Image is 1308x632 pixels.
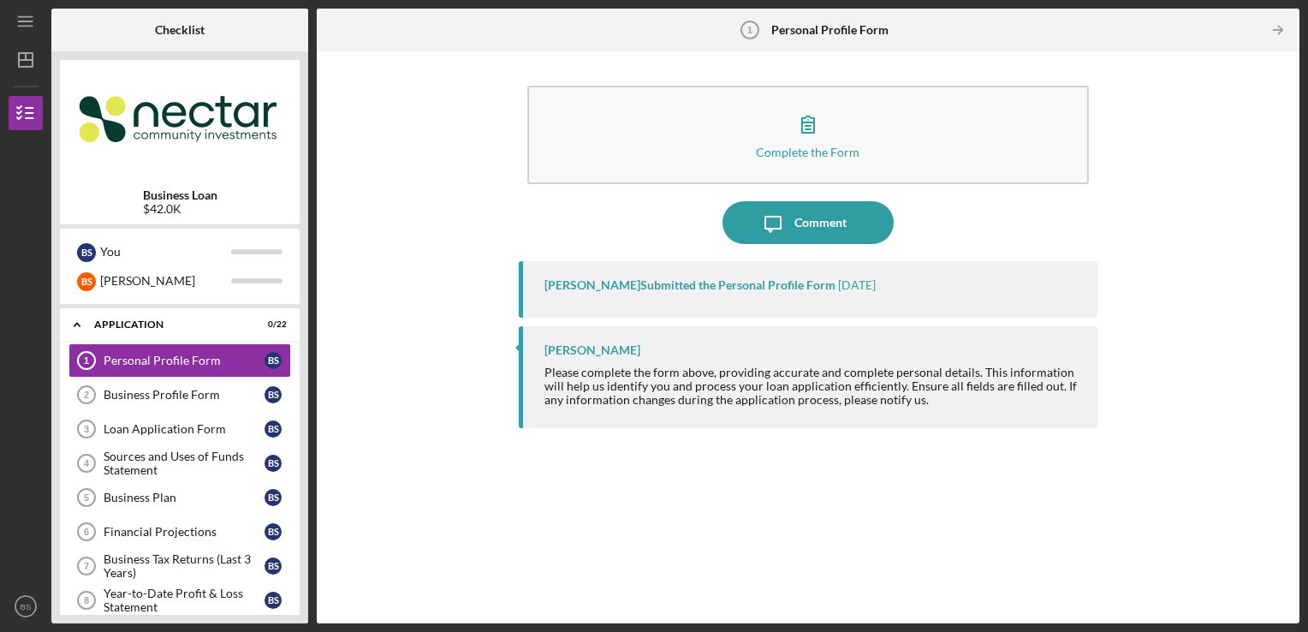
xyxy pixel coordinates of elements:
[527,86,1090,184] button: Complete the Form
[84,355,89,366] tspan: 1
[68,412,291,446] a: 3Loan Application FormBS
[265,420,282,438] div: B S
[265,352,282,369] div: B S
[68,446,291,480] a: 4Sources and Uses of Funds StatementBS
[84,424,89,434] tspan: 3
[155,23,205,37] b: Checklist
[9,589,43,623] button: BS
[100,266,231,295] div: [PERSON_NAME]
[265,455,282,472] div: B S
[756,146,859,158] div: Complete the Form
[722,201,894,244] button: Comment
[265,386,282,403] div: B S
[265,489,282,506] div: B S
[84,492,89,503] tspan: 5
[104,450,265,477] div: Sources and Uses of Funds Statement
[68,549,291,583] a: 7Business Tax Returns (Last 3 Years)BS
[794,201,847,244] div: Comment
[104,422,265,436] div: Loan Application Form
[68,583,291,617] a: 8Year-to-Date Profit & Loss StatementBS
[77,272,96,291] div: B S
[84,561,89,571] tspan: 7
[68,378,291,412] a: 2Business Profile FormBS
[838,278,876,292] time: 2025-08-12 15:38
[544,278,835,292] div: [PERSON_NAME] Submitted the Personal Profile Form
[265,557,282,575] div: B S
[84,595,89,605] tspan: 8
[143,188,217,202] b: Business Loan
[77,243,96,262] div: B S
[265,523,282,540] div: B S
[84,390,89,400] tspan: 2
[104,491,265,504] div: Business Plan
[84,458,90,468] tspan: 4
[94,319,244,330] div: Application
[104,552,265,580] div: Business Tax Returns (Last 3 Years)
[68,343,291,378] a: 1Personal Profile FormBS
[746,25,752,35] tspan: 1
[84,527,89,537] tspan: 6
[265,592,282,609] div: B S
[68,480,291,515] a: 5Business PlanBS
[143,202,217,216] div: $42.0K
[104,587,265,614] div: Year-to-Date Profit & Loss Statement
[60,69,300,171] img: Product logo
[21,602,32,611] text: BS
[104,388,265,402] div: Business Profile Form
[256,319,287,330] div: 0 / 22
[771,23,889,37] b: Personal Profile Form
[544,366,1081,407] div: Please complete the form above, providing accurate and complete personal details. This informatio...
[104,354,265,367] div: Personal Profile Form
[68,515,291,549] a: 6Financial ProjectionsBS
[100,237,231,266] div: You
[544,343,640,357] div: [PERSON_NAME]
[104,525,265,539] div: Financial Projections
